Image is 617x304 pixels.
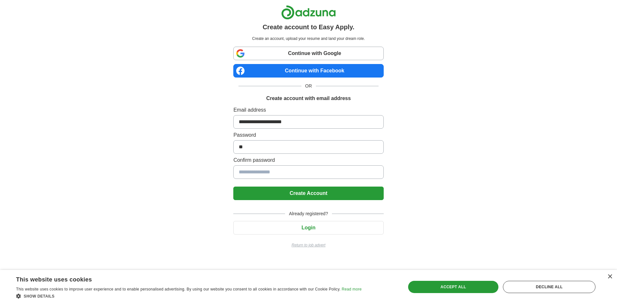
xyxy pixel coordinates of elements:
[281,5,336,20] img: Adzuna logo
[301,83,316,89] span: OR
[233,242,383,248] a: Return to job advert
[16,293,362,299] div: Show details
[263,22,354,32] h1: Create account to Easy Apply.
[266,95,351,102] h1: Create account with email address
[342,287,362,291] a: Read more, opens a new window
[233,64,383,78] a: Continue with Facebook
[16,274,345,283] div: This website uses cookies
[233,106,383,114] label: Email address
[503,281,595,293] div: Decline all
[233,47,383,60] a: Continue with Google
[607,274,612,279] div: Close
[233,225,383,230] a: Login
[16,287,341,291] span: This website uses cookies to improve user experience and to enable personalised advertising. By u...
[24,294,55,299] span: Show details
[233,156,383,164] label: Confirm password
[233,221,383,235] button: Login
[285,210,332,217] span: Already registered?
[233,187,383,200] button: Create Account
[233,131,383,139] label: Password
[235,36,382,41] p: Create an account, upload your resume and land your dream role.
[408,281,499,293] div: Accept all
